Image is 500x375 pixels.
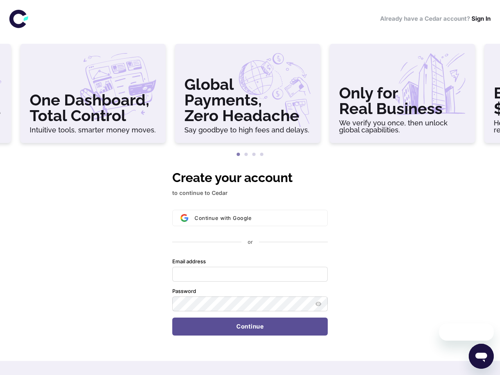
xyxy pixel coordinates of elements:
p: to continue to Cedar [172,189,328,197]
h3: One Dashboard, Total Control [30,92,156,123]
button: Show password [314,299,323,309]
img: Sign in with Google [180,214,188,222]
iframe: Button to launch messaging window [469,344,494,369]
h6: We verify you once, then unlock global capabilities. [339,120,466,134]
button: 1 [234,151,242,159]
h3: Global Payments, Zero Headache [184,77,311,123]
button: 4 [258,151,266,159]
a: Sign In [471,15,491,22]
label: Email address [172,258,206,265]
h1: Create your account [172,168,328,187]
h6: Intuitive tools, smarter money moves. [30,127,156,134]
p: or [248,239,253,246]
button: Continue [172,318,328,336]
iframe: Message from company [439,323,494,341]
h6: Say goodbye to high fees and delays. [184,127,311,134]
h6: Already have a Cedar account? [380,14,491,23]
h3: Only for Real Business [339,85,466,116]
button: 3 [250,151,258,159]
button: Sign in with GoogleContinue with Google [172,210,328,226]
span: Continue with Google [195,215,252,221]
label: Password [172,288,196,295]
button: 2 [242,151,250,159]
